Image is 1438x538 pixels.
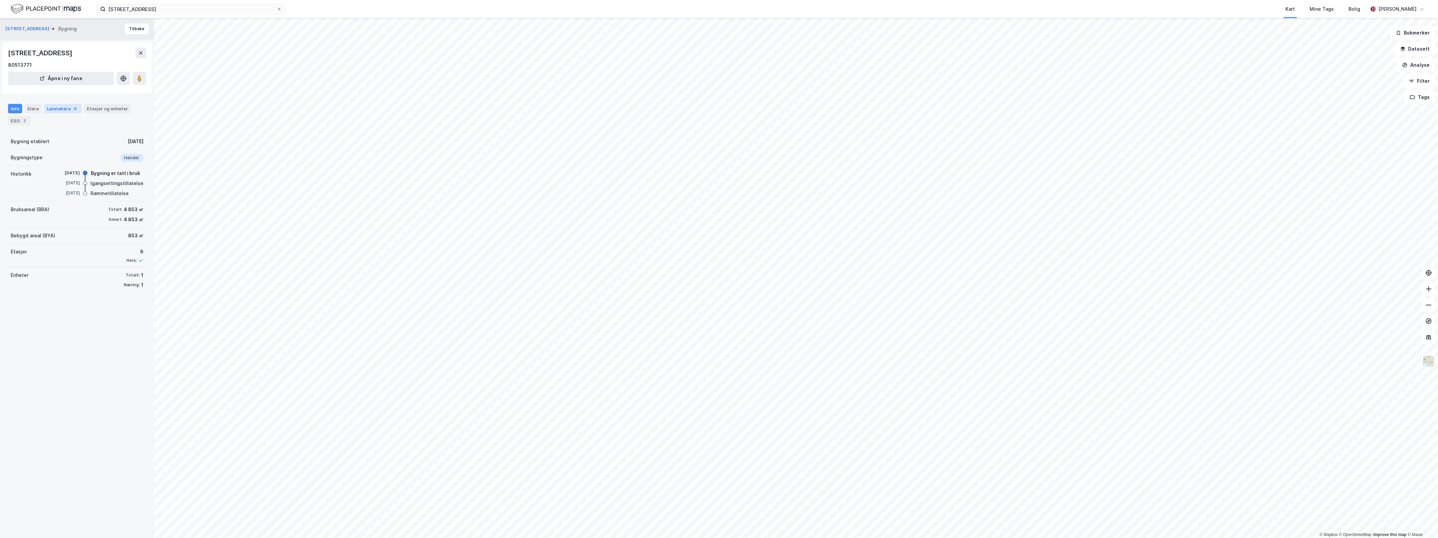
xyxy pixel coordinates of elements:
[11,154,43,162] div: Bygningstype
[1310,5,1334,13] div: Mine Tags
[91,189,129,197] div: Rammetillatelse
[1285,5,1295,13] div: Kart
[128,137,143,145] div: [DATE]
[124,282,140,288] div: Næring:
[1403,74,1435,88] button: Filter
[1396,58,1435,72] button: Analyse
[8,72,114,85] button: Åpne i ny fane
[125,23,149,34] button: Tilbake
[108,207,122,212] div: Totalt:
[53,190,80,196] div: [DATE]
[8,104,22,113] div: Info
[87,106,128,112] div: Etasjer og enheter
[91,169,140,177] div: Bygning er tatt i bruk
[11,205,49,214] div: Bruksareal (BRA)
[141,271,143,279] div: 1
[1378,5,1417,13] div: [PERSON_NAME]
[1404,506,1438,538] iframe: Chat Widget
[141,281,143,289] div: 1
[128,232,143,240] div: 853 ㎡
[53,170,80,176] div: [DATE]
[1339,532,1372,537] a: OpenStreetMap
[53,180,80,186] div: [DATE]
[126,248,143,256] div: 6
[1390,26,1435,40] button: Bokmerker
[1394,42,1435,56] button: Datasett
[5,25,51,32] button: [STREET_ADDRESS]
[11,248,27,256] div: Etasjer
[1349,5,1360,13] div: Bolig
[124,205,143,214] div: 4 853 ㎡
[1373,532,1406,537] a: Improve this map
[106,4,277,14] input: Søk på adresse, matrikkel, gårdeiere, leietakere eller personer
[8,116,31,125] div: ESG
[109,217,122,222] div: Annet:
[11,3,81,15] img: logo.f888ab2527a4732fd821a326f86c7f29.svg
[126,258,137,263] div: Heis:
[1404,91,1435,104] button: Tags
[1319,532,1338,537] a: Mapbox
[124,216,143,224] div: 4 853 ㎡
[11,170,32,178] div: Historikk
[25,104,42,113] div: Eiere
[72,105,79,112] div: 6
[1422,355,1435,368] img: Z
[21,117,28,124] div: 2
[8,48,74,58] div: [STREET_ADDRESS]
[58,25,77,33] div: Bygning
[11,232,55,240] div: Bebygd areal (BYA)
[8,61,32,69] div: 80513771
[11,137,49,145] div: Bygning etablert
[91,179,143,187] div: Igangsettingstillatelse
[126,273,140,278] div: Totalt:
[44,104,81,113] div: Leietakere
[11,271,28,279] div: Enheter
